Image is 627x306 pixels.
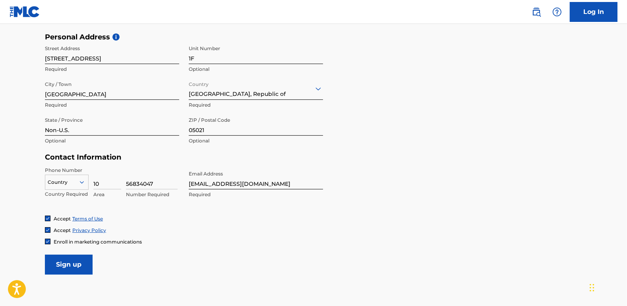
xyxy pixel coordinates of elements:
[528,4,544,20] a: Public Search
[189,76,209,88] label: Country
[45,255,93,275] input: Sign up
[45,216,50,221] img: checkbox
[72,216,103,222] a: Terms of Use
[112,33,120,41] span: i
[45,137,179,144] p: Optional
[45,33,582,42] h5: Personal Address
[549,4,565,20] div: Help
[54,216,71,222] span: Accept
[54,239,142,245] span: Enroll in marketing communications
[587,268,627,306] iframe: Chat Widget
[45,101,179,109] p: Required
[45,66,179,73] p: Required
[72,227,106,233] a: Privacy Policy
[45,239,50,244] img: checkbox
[126,191,178,198] p: Number Required
[54,227,71,233] span: Accept
[45,228,50,232] img: checkbox
[189,101,323,109] p: Required
[189,137,323,144] p: Optional
[590,276,594,300] div: Drag
[45,153,323,162] h5: Contact Information
[532,7,541,17] img: search
[570,2,617,22] a: Log In
[189,66,323,73] p: Optional
[552,7,562,17] img: help
[45,191,89,198] p: Country Required
[93,191,121,198] p: Area
[10,6,40,18] img: MLC Logo
[189,79,323,98] div: [GEOGRAPHIC_DATA], Republic of
[189,191,323,198] p: Required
